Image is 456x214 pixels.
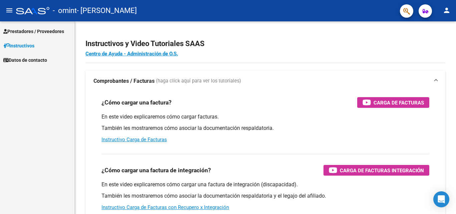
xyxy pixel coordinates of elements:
span: (haga click aquí para ver los tutoriales) [156,77,241,85]
mat-icon: menu [5,6,13,14]
span: Datos de contacto [3,56,47,64]
button: Carga de Facturas Integración [323,165,429,176]
p: También les mostraremos cómo asociar la documentación respaldatoria. [101,125,429,132]
span: Carga de Facturas [374,98,424,107]
a: Instructivo Carga de Facturas [101,137,167,143]
a: Centro de Ayuda - Administración de O.S. [85,51,178,57]
p: En este video explicaremos cómo cargar una factura de integración (discapacidad). [101,181,429,188]
span: Prestadores / Proveedores [3,28,64,35]
div: Open Intercom Messenger [433,191,449,207]
strong: Comprobantes / Facturas [93,77,155,85]
h3: ¿Cómo cargar una factura? [101,98,172,107]
mat-expansion-panel-header: Comprobantes / Facturas (haga click aquí para ver los tutoriales) [85,70,445,92]
h3: ¿Cómo cargar una factura de integración? [101,166,211,175]
a: Instructivo Carga de Facturas con Recupero x Integración [101,204,229,210]
p: También les mostraremos cómo asociar la documentación respaldatoria y el legajo del afiliado. [101,192,429,200]
mat-icon: person [443,6,451,14]
span: - [PERSON_NAME] [77,3,137,18]
button: Carga de Facturas [357,97,429,108]
h2: Instructivos y Video Tutoriales SAAS [85,37,445,50]
span: - omint [53,3,77,18]
p: En este video explicaremos cómo cargar facturas. [101,113,429,121]
span: Carga de Facturas Integración [340,166,424,175]
span: Instructivos [3,42,34,49]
